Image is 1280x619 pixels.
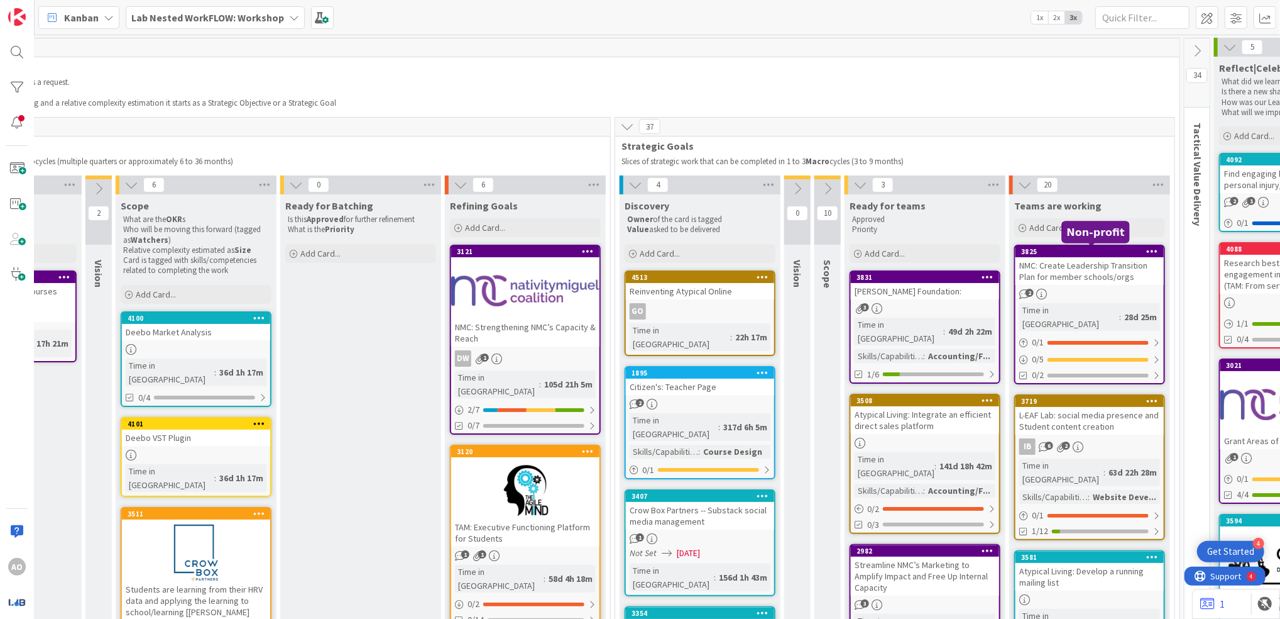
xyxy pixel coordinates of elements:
[625,199,669,212] span: Discovery
[730,330,732,344] span: :
[451,446,599,547] div: 3120TAM: Executive Functioning Platform for Students
[1019,490,1088,504] div: Skills/Capabilities
[698,445,700,459] span: :
[26,2,57,17] span: Support
[1237,472,1249,486] span: 0 / 1
[143,177,165,192] span: 6
[126,464,214,492] div: Time in [GEOGRAPHIC_DATA]
[640,248,680,259] span: Add Card...
[122,418,270,430] div: 4101
[1015,246,1164,285] div: 3825NMC: Create Leadership Transition Plan for member schools/orgs
[455,371,539,398] div: Time in [GEOGRAPHIC_DATA]
[1015,352,1164,367] div: 0/5
[88,206,109,221] span: 2
[1015,552,1164,563] div: 3581
[1090,490,1159,504] div: Website Deve...
[1088,490,1090,504] span: :
[1103,466,1105,479] span: :
[123,225,269,245] p: Who will be moving this forward (tagged as )
[1247,197,1255,205] span: 1
[17,337,72,350] div: 71d 17h 21m
[630,323,730,351] div: Time in [GEOGRAPHIC_DATA]
[121,311,271,407] a: 4100Deebo Market AnalysisTime in [GEOGRAPHIC_DATA]:36d 1h 17m0/4
[450,199,518,212] span: Refining Goals
[627,215,773,225] p: of the card is tagged
[867,518,879,532] span: 0/3
[632,369,774,377] div: 1895
[136,289,176,300] span: Add Card...
[451,246,599,347] div: 3121NMC: Strengthening NMC’s Capacity & Reach
[451,350,599,367] div: DW
[473,177,494,192] span: 6
[625,270,775,356] a: 4513Reinventing Atypical OnlineGOTime in [GEOGRAPHIC_DATA]:22h 17m
[1105,466,1160,479] div: 63d 22h 28m
[1242,40,1263,55] span: 5
[1021,553,1164,562] div: 3581
[1032,369,1044,382] span: 0/2
[627,224,649,235] strong: Value
[1021,247,1164,256] div: 3825
[639,119,660,134] span: 37
[867,503,879,516] span: 0 / 2
[1015,508,1164,523] div: 0/1
[214,471,216,485] span: :
[851,395,999,434] div: 3508Atypical Living: Integrate an efficient direct sales platform
[861,599,869,608] span: 3
[626,367,774,379] div: 1895
[945,325,995,338] div: 49d 2h 22m
[787,206,808,221] span: 0
[451,446,599,457] div: 3120
[545,572,596,586] div: 58d 4h 18m
[1119,310,1121,324] span: :
[821,260,834,288] span: Scope
[856,273,999,282] div: 3831
[8,593,26,611] img: avatar
[166,214,182,225] strong: OKR
[1253,538,1264,549] div: 4
[1200,596,1225,611] a: 1
[544,572,545,586] span: :
[720,420,770,434] div: 317d 6h 5m
[122,508,270,520] div: 3511
[1014,199,1102,212] span: Teams are working
[936,459,995,473] div: 141d 18h 42m
[1015,257,1164,285] div: NMC: Create Leadership Transition Plan for member schools/orgs
[1031,11,1048,24] span: 1x
[1186,68,1208,83] span: 34
[632,492,774,501] div: 3407
[716,571,770,584] div: 156d 1h 43m
[451,596,599,612] div: 0/2
[468,403,479,416] span: 2 / 7
[851,272,999,283] div: 3831
[478,550,486,559] span: 1
[128,420,270,428] div: 4101
[626,367,774,395] div: 1895Citizen's: Teacher Page
[481,354,489,362] span: 1
[677,547,700,560] span: [DATE]
[855,452,934,480] div: Time in [GEOGRAPHIC_DATA]
[625,366,775,479] a: 1895Citizen's: Teacher PageTime in [GEOGRAPHIC_DATA]:317d 6h 5mSkills/Capabilities:Course Design0/1
[1237,333,1249,346] span: 0/4
[636,399,644,407] span: 2
[1015,246,1164,257] div: 3825
[288,215,434,225] p: Is this for further refinement
[943,325,945,338] span: :
[451,246,599,257] div: 3121
[468,419,479,432] span: 0/7
[457,447,599,456] div: 3120
[718,420,720,434] span: :
[216,471,266,485] div: 36d 1h 17m
[626,491,774,530] div: 3407Crow Box Partners -- Substack social media management
[850,394,1000,534] a: 3508Atypical Living: Integrate an efficient direct sales platformTime in [GEOGRAPHIC_DATA]:141d 1...
[626,608,774,619] div: 3354
[700,445,765,459] div: Course Design
[861,303,869,311] span: 3
[851,395,999,406] div: 3508
[1032,525,1048,538] span: 1/12
[851,272,999,299] div: 3831[PERSON_NAME] Foundation:
[1121,310,1160,324] div: 28d 25m
[1015,407,1164,435] div: L-EAF Lab: social media presence and Student content creation
[934,459,936,473] span: :
[64,10,99,25] span: Kanban
[1045,442,1053,450] span: 6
